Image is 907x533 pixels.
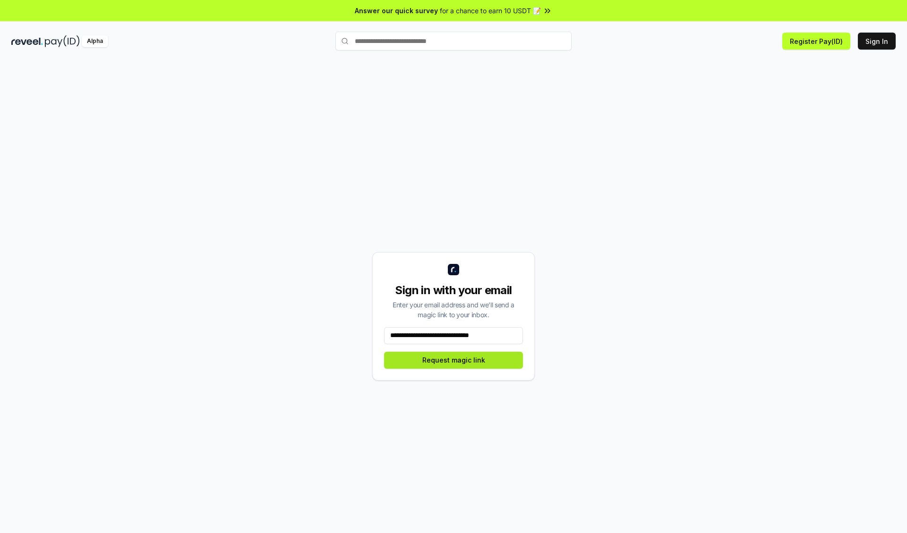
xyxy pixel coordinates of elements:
button: Request magic link [384,352,523,369]
span: Answer our quick survey [355,6,438,16]
img: pay_id [45,35,80,47]
div: Enter your email address and we’ll send a magic link to your inbox. [384,300,523,320]
button: Register Pay(ID) [782,33,850,50]
button: Sign In [858,33,896,50]
span: for a chance to earn 10 USDT 📝 [440,6,541,16]
div: Alpha [82,35,108,47]
img: reveel_dark [11,35,43,47]
img: logo_small [448,264,459,275]
div: Sign in with your email [384,283,523,298]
